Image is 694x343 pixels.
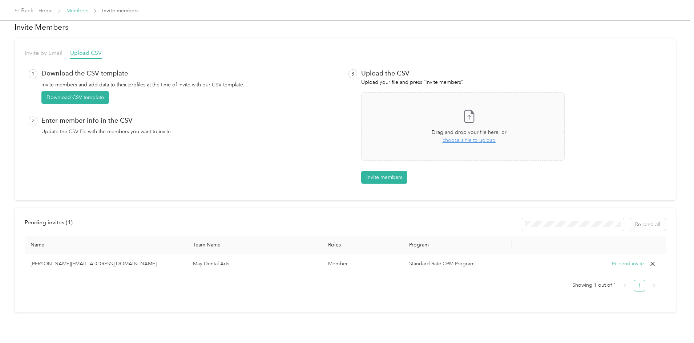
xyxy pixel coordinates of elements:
div: info-bar [25,218,666,231]
th: Roles [322,236,403,254]
p: [PERSON_NAME][EMAIL_ADDRESS][DOMAIN_NAME] [31,260,181,268]
span: Pending invites [25,219,73,226]
li: Next Page [648,280,660,291]
span: Invite by Email [25,49,62,56]
button: Invite members [361,171,407,184]
p: Download the CSV template [41,69,128,77]
li: 1 [634,280,645,291]
button: Download CSV template [41,91,109,104]
span: Showing 1 out of 1 [572,280,616,291]
p: Upload the CSV [361,69,409,77]
iframe: Everlance-gr Chat Button Frame [653,302,694,343]
p: Upload your file and press “Invite members”. [361,78,464,86]
p: Enter member info in the CSV [41,117,133,124]
p: 2 [29,117,38,126]
span: Standard Rate CPM Program [409,261,475,267]
p: Update the CSV file with the members you want to invite. [41,128,172,135]
div: left-menu [25,218,78,231]
span: Drag and drop your file here, or [432,129,507,135]
span: Drag and drop your file here, orchoose a file to upload [362,93,577,160]
span: ( 1 ) [66,219,73,226]
th: Team Name [187,236,322,254]
th: Name [25,236,187,254]
div: Resend all invitations [522,218,666,231]
span: Member [328,261,348,267]
button: Re-send all [630,218,666,231]
p: 1 [29,69,38,78]
div: Back [15,7,33,15]
span: left [623,283,627,288]
li: Previous Page [619,280,631,291]
button: left [619,280,631,291]
p: 3 [348,69,358,78]
span: May Dental Arts [193,261,229,267]
a: Home [39,8,53,14]
p: Invite members and add data to their profiles at the time of invite with our CSV template. [41,81,245,89]
span: right [652,283,656,288]
h1: Invite Members [15,22,676,32]
button: right [648,280,660,291]
th: Program [403,236,512,254]
a: 1 [634,280,645,291]
span: choose a file to upload [443,137,496,143]
button: Re-send invite [612,260,644,268]
span: Upload CSV [70,49,102,56]
span: Invite members [102,7,138,15]
a: Members [66,8,88,14]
